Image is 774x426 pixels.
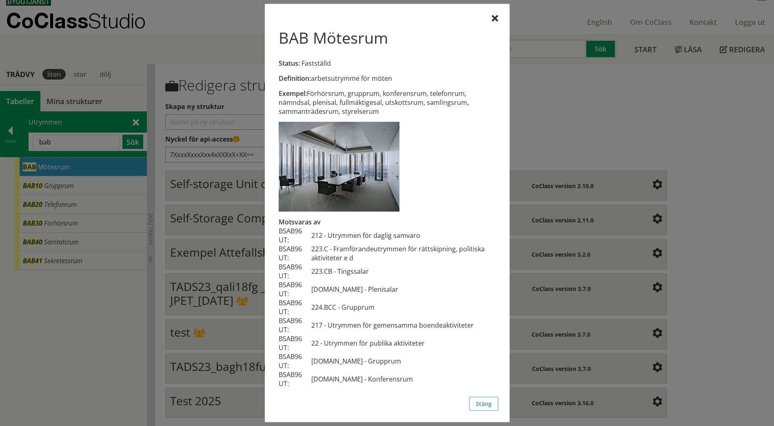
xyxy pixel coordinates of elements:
[311,316,495,334] td: 217 - Utrymmen för gemensamma boendeaktiviteter
[279,29,388,47] h1: BAB Mötesrum
[279,262,311,280] td: BSAB96 UT:
[311,244,495,262] td: 223.C - Framförandeutrymmen för rättskipning, politiska aktiviteter e d
[311,298,495,316] td: 224.BCC - Grupprum
[279,316,311,334] td: BSAB96 UT:
[279,74,495,83] div: arbetsutrymme för möten
[279,217,321,226] span: Motsvaras av
[279,122,399,212] img: bab-motesrum.jpg
[279,74,311,83] span: Definition:
[311,370,495,388] td: [DOMAIN_NAME] - Konferensrum
[311,334,495,352] td: 22 - Utrymmen för publika aktiviteter
[311,352,495,370] td: [DOMAIN_NAME] - Grupprum
[469,397,498,411] button: Stäng
[311,226,495,244] td: 212 - Utrymmen för daglig samvaro
[279,89,307,98] span: Exempel:
[311,262,495,280] td: 223.CB - Tingssalar
[279,59,300,68] span: Status:
[302,59,331,68] span: Fastställd
[279,226,311,244] td: BSAB96 UT:
[279,352,311,370] td: BSAB96 UT:
[279,280,311,298] td: BSAB96 UT:
[311,280,495,298] td: [DOMAIN_NAME] - Plenisalar
[279,89,495,116] div: Förhörsrum, grupprum, konferensrum, telefonrum, nämndsal, plenisal, fullmäktigesal, utskottsrum, ...
[279,370,311,388] td: BSAB96 UT:
[279,298,311,316] td: BSAB96 UT:
[279,244,311,262] td: BSAB96 UT:
[279,334,311,352] td: BSAB96 UT:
